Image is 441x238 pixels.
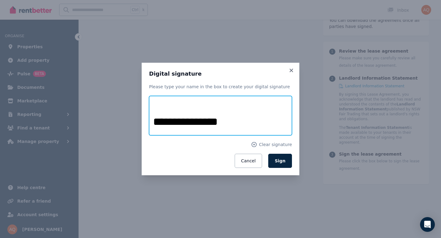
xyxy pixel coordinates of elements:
[268,154,292,168] button: Sign
[149,70,292,77] h3: Digital signature
[235,154,262,168] button: Cancel
[149,84,292,90] p: Please type your name in the box to create your digital signature
[259,141,292,148] span: Clear signature
[420,217,435,232] div: Open Intercom Messenger
[275,158,285,163] span: Sign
